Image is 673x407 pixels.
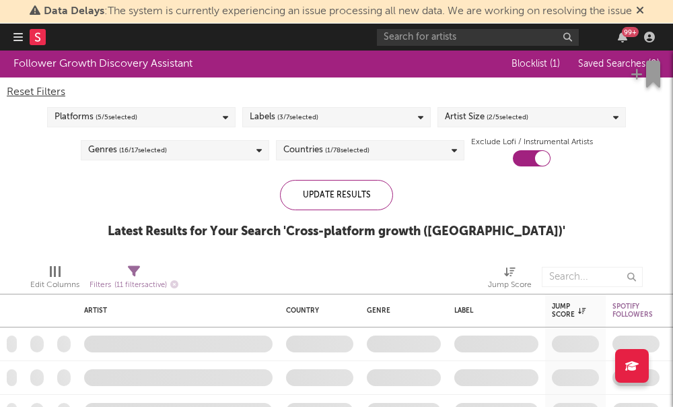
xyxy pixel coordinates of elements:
[574,59,660,69] button: Saved Searches (0)
[88,142,167,158] div: Genres
[471,134,593,150] label: Exclude Lofi / Instrumental Artists
[325,142,369,158] span: ( 1 / 78 selected)
[487,109,528,125] span: ( 2 / 5 selected)
[55,109,137,125] div: Platforms
[90,260,178,299] div: Filters(11 filters active)
[108,224,565,240] div: Latest Results for Your Search ' Cross-platform growth ([GEOGRAPHIC_DATA]) '
[488,277,532,293] div: Jump Score
[542,267,643,287] input: Search...
[84,307,266,315] div: Artist
[286,307,347,315] div: Country
[488,260,532,299] div: Jump Score
[612,303,653,319] div: Spotify Followers
[454,307,532,315] div: Label
[578,59,660,69] span: Saved Searches
[114,282,167,289] span: ( 11 filters active)
[636,6,644,17] span: Dismiss
[622,27,639,37] div: 99 +
[96,109,137,125] span: ( 5 / 5 selected)
[119,142,167,158] span: ( 16 / 17 selected)
[550,59,560,69] span: ( 1 )
[277,109,318,125] span: ( 3 / 7 selected)
[250,109,318,125] div: Labels
[377,29,579,46] input: Search for artists
[44,6,104,17] span: Data Delays
[511,59,560,69] span: Blocklist
[44,6,632,17] span: : The system is currently experiencing an issue processing all new data. We are working on resolv...
[552,303,586,319] div: Jump Score
[90,277,178,294] div: Filters
[30,260,79,299] div: Edit Columns
[618,32,627,42] button: 99+
[7,84,666,100] div: Reset Filters
[280,180,393,210] div: Update Results
[367,307,434,315] div: Genre
[30,277,79,293] div: Edit Columns
[13,56,192,72] div: Follower Growth Discovery Assistant
[283,142,369,158] div: Countries
[445,109,528,125] div: Artist Size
